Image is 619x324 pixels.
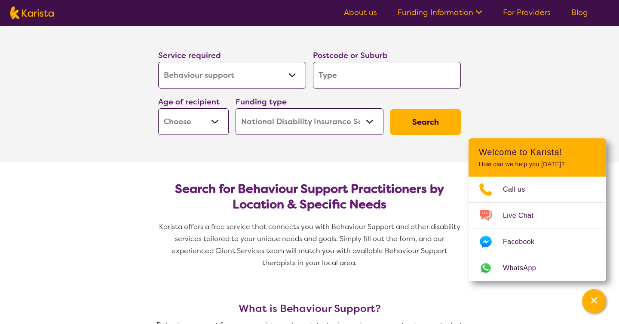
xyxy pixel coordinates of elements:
[398,7,482,18] a: Funding Information
[158,50,221,61] label: Service required
[503,209,544,222] span: Live Chat
[503,183,536,196] span: Call us
[503,235,545,248] span: Facebook
[158,97,220,107] label: Age of recipient
[479,147,596,157] h2: Welcome to Karista!
[155,221,464,269] p: Karista offers a free service that connects you with Behaviour Support and other disability servi...
[503,262,546,275] span: WhatsApp
[236,97,287,107] label: Funding type
[469,177,606,281] ul: Choose channel
[313,50,388,61] label: Postcode or Suburb
[479,161,596,168] p: How can we help you [DATE]?
[571,7,588,18] a: Blog
[10,6,54,19] img: Karista logo
[582,289,606,313] button: Channel Menu
[313,62,461,89] input: Type
[469,255,606,281] a: Web link opens in a new tab.
[390,109,461,135] button: Search
[503,7,551,18] a: For Providers
[469,138,606,281] div: Channel Menu
[165,181,454,212] h2: Search for Behaviour Support Practitioners by Location & Specific Needs
[344,7,377,18] a: About us
[155,303,464,315] h3: What is Behaviour Support?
